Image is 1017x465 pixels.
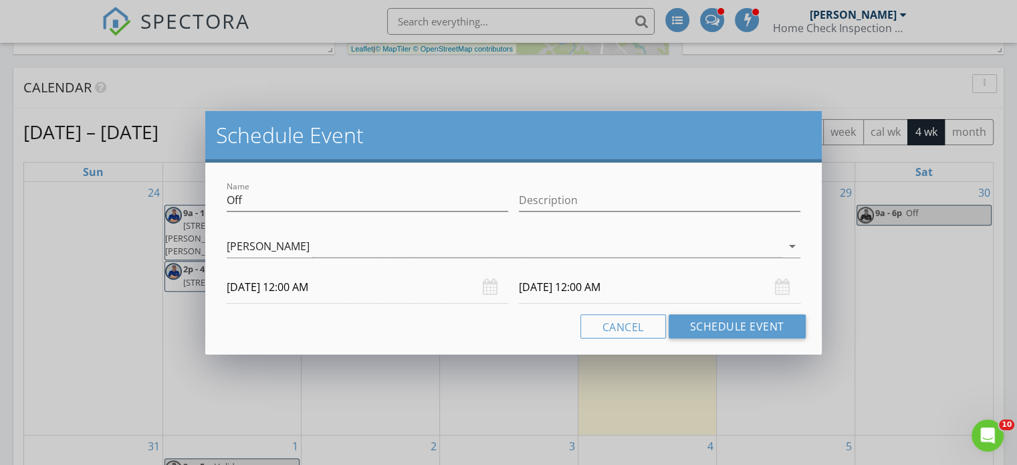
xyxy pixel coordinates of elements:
[784,238,800,254] i: arrow_drop_down
[216,122,811,149] h2: Schedule Event
[519,271,800,304] input: Select date
[227,271,508,304] input: Select date
[227,240,310,252] div: [PERSON_NAME]
[580,314,666,339] button: Cancel
[972,420,1004,452] iframe: Intercom live chat
[669,314,806,339] button: Schedule Event
[999,420,1014,430] span: 10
